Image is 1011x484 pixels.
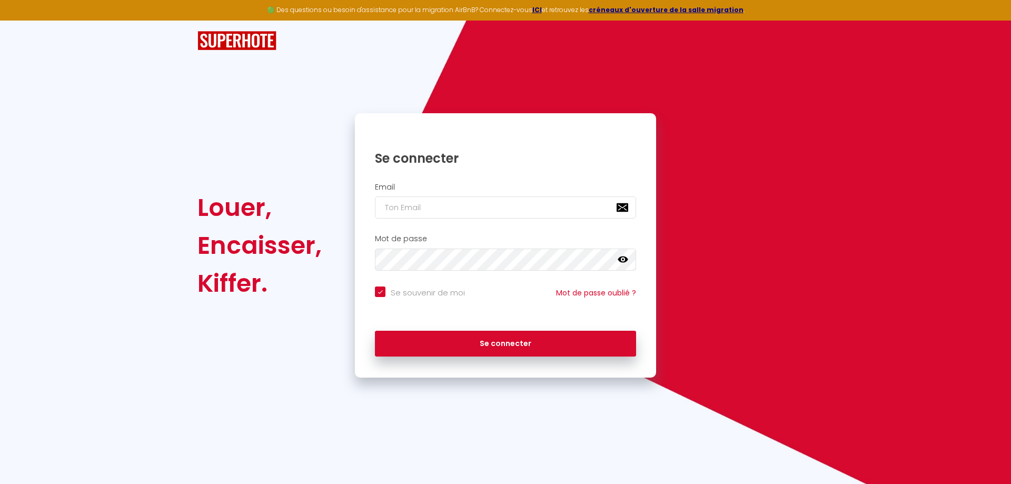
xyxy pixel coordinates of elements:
[197,31,276,51] img: SuperHote logo
[375,183,636,192] h2: Email
[197,226,322,264] div: Encaisser,
[375,150,636,166] h1: Se connecter
[556,288,636,298] a: Mot de passe oublié ?
[197,264,322,302] div: Kiffer.
[197,189,322,226] div: Louer,
[589,5,744,14] a: créneaux d'ouverture de la salle migration
[375,331,636,357] button: Se connecter
[532,5,542,14] a: ICI
[375,234,636,243] h2: Mot de passe
[375,196,636,219] input: Ton Email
